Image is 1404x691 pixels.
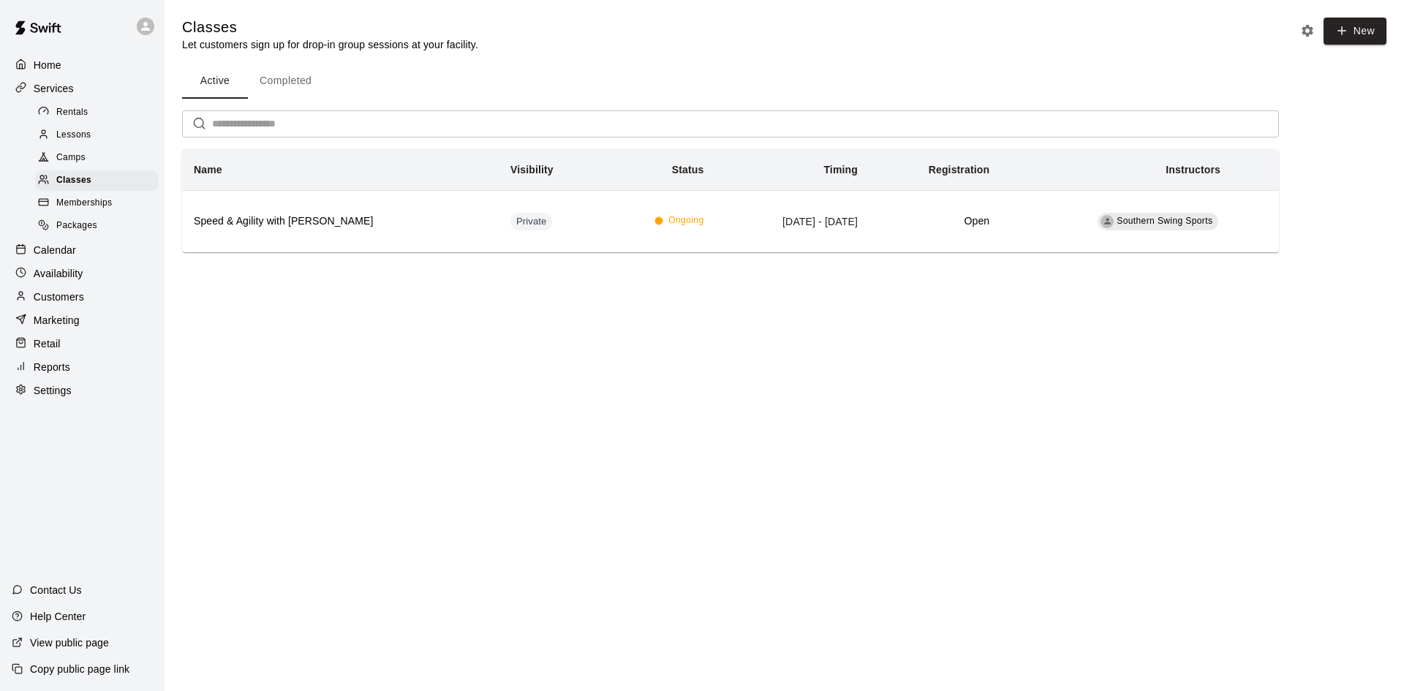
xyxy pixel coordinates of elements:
[12,263,153,284] a: Availability
[35,102,159,123] div: Rentals
[56,219,97,233] span: Packages
[56,173,91,188] span: Classes
[30,662,129,676] p: Copy public page link
[823,164,858,175] b: Timing
[881,214,989,230] h6: Open
[12,239,153,261] a: Calendar
[182,18,478,37] h5: Classes
[194,214,487,230] h6: Speed & Agility with [PERSON_NAME]
[34,360,70,374] p: Reports
[34,336,61,351] p: Retail
[510,215,553,229] span: Private
[182,149,1279,252] table: simple table
[1166,164,1220,175] b: Instructors
[1297,20,1318,42] button: Classes settings
[668,214,703,228] span: Ongoing
[35,125,159,146] div: Lessons
[35,147,165,170] a: Camps
[1101,215,1114,228] div: Southern Swing Sports
[34,266,83,281] p: Availability
[35,148,159,168] div: Camps
[182,64,248,99] button: Active
[34,243,76,257] p: Calendar
[30,609,86,624] p: Help Center
[34,383,72,398] p: Settings
[34,290,84,304] p: Customers
[715,190,869,252] td: [DATE] - [DATE]
[194,164,222,175] b: Name
[34,58,61,72] p: Home
[35,170,165,192] a: Classes
[12,286,153,308] a: Customers
[35,216,159,236] div: Packages
[30,635,109,650] p: View public page
[12,356,153,378] a: Reports
[12,380,153,401] a: Settings
[56,128,91,143] span: Lessons
[12,78,153,99] a: Services
[35,193,159,214] div: Memberships
[672,164,704,175] b: Status
[1324,18,1386,45] button: New
[12,54,153,76] a: Home
[34,313,80,328] p: Marketing
[30,583,82,597] p: Contact Us
[1117,216,1212,226] span: Southern Swing Sports
[35,215,165,238] a: Packages
[56,196,112,211] span: Memberships
[35,170,159,191] div: Classes
[510,164,554,175] b: Visibility
[929,164,989,175] b: Registration
[56,151,86,165] span: Camps
[248,64,323,99] button: Completed
[12,333,153,355] a: Retail
[56,105,88,120] span: Rentals
[34,81,74,96] p: Services
[12,309,153,331] a: Marketing
[182,37,478,52] p: Let customers sign up for drop-in group sessions at your facility.
[510,213,553,230] div: This service is hidden, and can only be accessed via a direct link
[35,101,165,124] a: Rentals
[35,192,165,215] a: Memberships
[35,124,165,146] a: Lessons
